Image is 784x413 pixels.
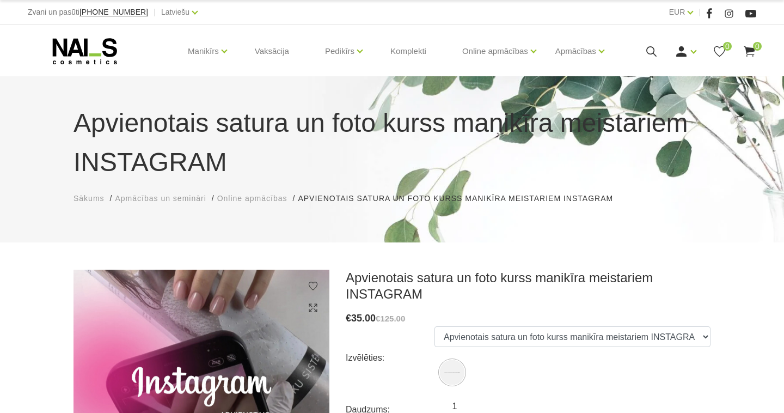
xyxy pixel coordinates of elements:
[217,194,287,203] span: Online apmācības
[346,349,434,367] div: Izvēlēties:
[246,25,298,77] a: Vaksācija
[376,314,405,323] s: €125.00
[188,29,219,73] a: Manikīrs
[346,270,710,302] h3: Apvienotais satura un foto kurss manikīra meistariem INSTAGRAM
[217,193,287,204] a: Online apmācības
[298,193,624,204] li: Apvienotais satura un foto kurss manikīra meistariem INSTAGRAM
[73,193,105,204] a: Sākums
[325,29,354,73] a: Pedikīrs
[28,5,148,19] div: Zvani un pasūti
[699,5,701,19] span: |
[753,42,762,51] span: 0
[555,29,596,73] a: Apmācības
[743,45,756,58] a: 0
[346,313,351,324] span: €
[161,5,189,19] a: Latviešu
[382,25,435,77] a: Komplekti
[713,45,726,58] a: 0
[115,194,206,203] span: Apmācības un semināri
[73,104,710,182] h1: Apvienotais satura un foto kurss manikīra meistariem INSTAGRAM
[440,360,464,385] img: Apvienotais satura un foto kurss manikīra meistariem INSTAGRAM
[154,5,156,19] span: |
[723,42,732,51] span: 0
[351,313,376,324] span: 35.00
[73,194,105,203] span: Sākums
[462,29,528,73] a: Online apmācības
[669,5,685,19] a: EUR
[115,193,206,204] a: Apmācības un semināri
[79,8,148,16] a: [PHONE_NUMBER]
